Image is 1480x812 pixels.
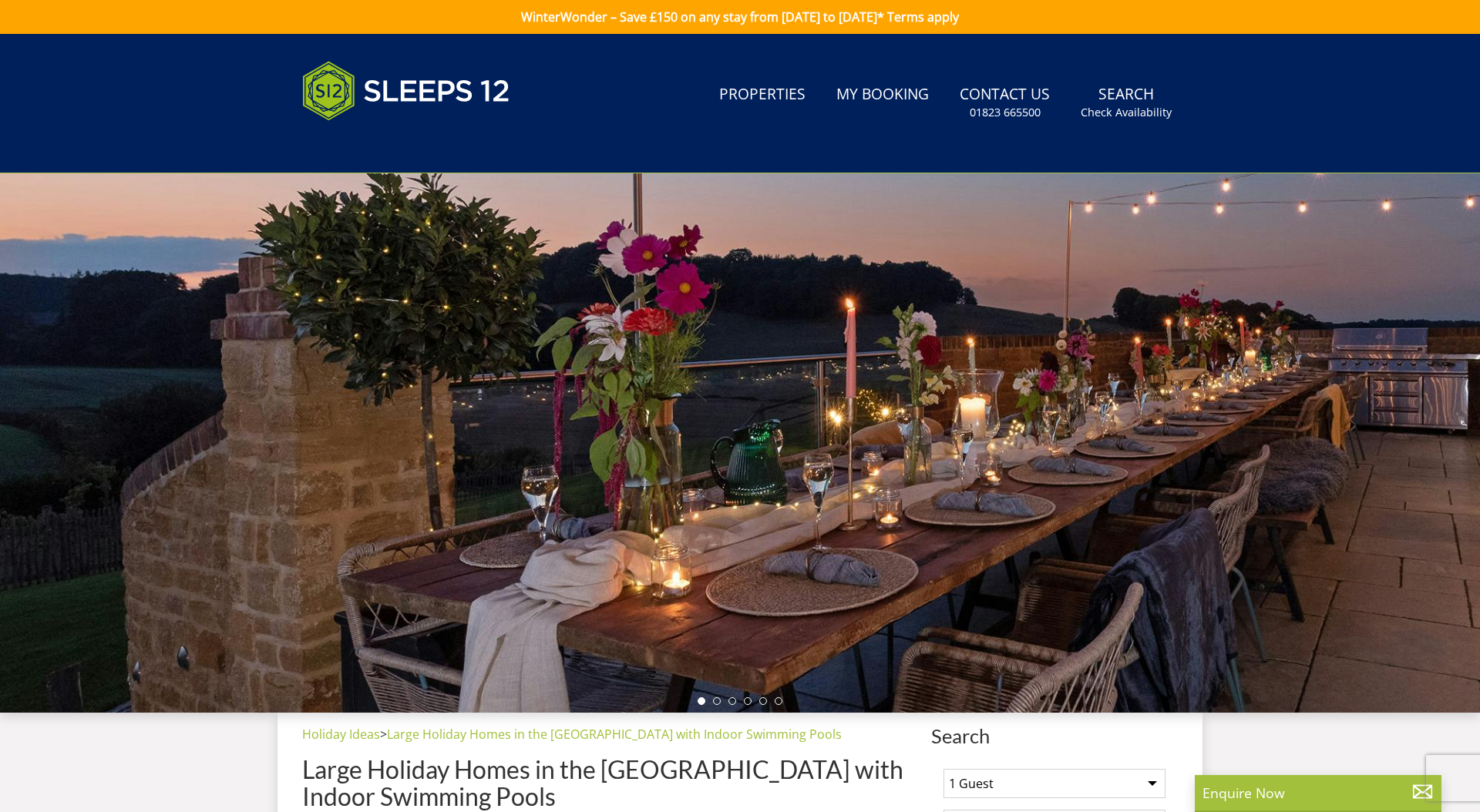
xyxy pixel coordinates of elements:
a: Properties [713,78,812,112]
iframe: Customer reviews powered by Trustpilot [294,139,456,152]
a: My Booking [830,78,935,112]
span: > [380,726,387,743]
span: Search [931,725,1178,747]
a: Contact Us01823 665500 [954,78,1056,128]
a: Large Holiday Homes in the [GEOGRAPHIC_DATA] with Indoor Swimming Pools [387,726,842,743]
a: Holiday Ideas [302,726,380,743]
small: Check Availability [1081,105,1172,120]
img: Sleeps 12 [302,52,510,129]
small: 01823 665500 [970,105,1041,120]
a: SearchCheck Availability [1075,78,1178,128]
h1: Large Holiday Homes in the [GEOGRAPHIC_DATA] with Indoor Swimming Pools [302,756,925,810]
p: Enquire Now [1202,783,1434,803]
